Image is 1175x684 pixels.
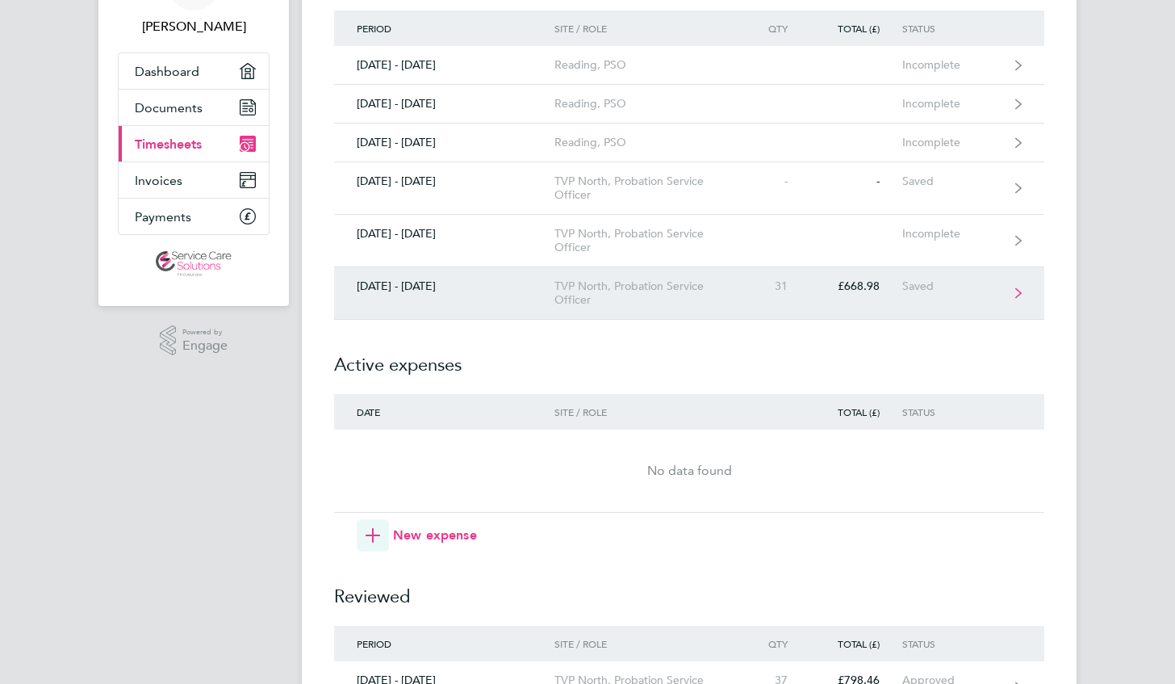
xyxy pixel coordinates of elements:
span: Invoices [135,173,182,188]
img: servicecare-logo-retina.png [156,251,232,277]
a: [DATE] - [DATE]TVP North, Probation Service Officer--Saved [334,162,1044,215]
a: Go to home page [118,251,270,277]
span: Powered by [182,325,228,339]
div: 31 [739,279,810,293]
span: Period [357,22,391,35]
span: Timesheets [135,136,202,152]
div: - [739,174,810,188]
div: TVP North, Probation Service Officer [554,279,739,307]
div: Incomplete [902,227,1001,241]
div: [DATE] - [DATE] [334,279,554,293]
div: Status [902,638,1001,649]
a: Timesheets [119,126,269,162]
div: Reading, PSO [554,97,739,111]
div: Qty [739,23,810,34]
a: [DATE] - [DATE]Reading, PSOIncomplete [334,46,1044,85]
div: [DATE] - [DATE] [334,58,554,72]
div: [DATE] - [DATE] [334,136,554,149]
div: Reading, PSO [554,58,739,72]
h2: Reviewed [334,552,1044,626]
span: Period [357,637,391,650]
div: Total (£) [810,638,902,649]
div: Total (£) [810,406,902,418]
div: Site / Role [554,638,739,649]
div: TVP North, Probation Service Officer [554,174,739,202]
div: Status [902,406,1001,418]
div: Reading, PSO [554,136,739,149]
div: Saved [902,279,1001,293]
div: Status [902,23,1001,34]
div: Date [334,406,554,418]
a: [DATE] - [DATE]TVP North, Probation Service Officer31£668.98Saved [334,267,1044,320]
div: £668.98 [810,279,902,293]
div: Incomplete [902,97,1001,111]
div: Incomplete [902,58,1001,72]
h2: Active expenses [334,320,1044,394]
div: Site / Role [554,23,739,34]
div: Site / Role [554,406,739,418]
span: Stephanie Little [118,17,270,36]
div: [DATE] - [DATE] [334,97,554,111]
div: No data found [334,461,1044,480]
a: [DATE] - [DATE]TVP North, Probation Service OfficerIncomplete [334,215,1044,267]
a: Dashboard [119,53,269,89]
span: New expense [393,526,477,545]
span: Dashboard [135,64,199,79]
div: TVP North, Probation Service Officer [554,227,739,254]
div: Saved [902,174,1001,188]
span: Payments [135,209,191,225]
span: Documents [135,100,203,115]
div: [DATE] - [DATE] [334,174,554,188]
a: [DATE] - [DATE]Reading, PSOIncomplete [334,85,1044,124]
button: New expense [357,519,477,552]
a: Invoices [119,162,269,198]
div: Incomplete [902,136,1001,149]
a: [DATE] - [DATE]Reading, PSOIncomplete [334,124,1044,162]
div: [DATE] - [DATE] [334,227,554,241]
a: Documents [119,90,269,125]
span: Engage [182,339,228,353]
div: Total (£) [810,23,902,34]
a: Powered byEngage [160,325,228,356]
div: - [810,174,902,188]
div: Qty [739,638,810,649]
a: Payments [119,199,269,234]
